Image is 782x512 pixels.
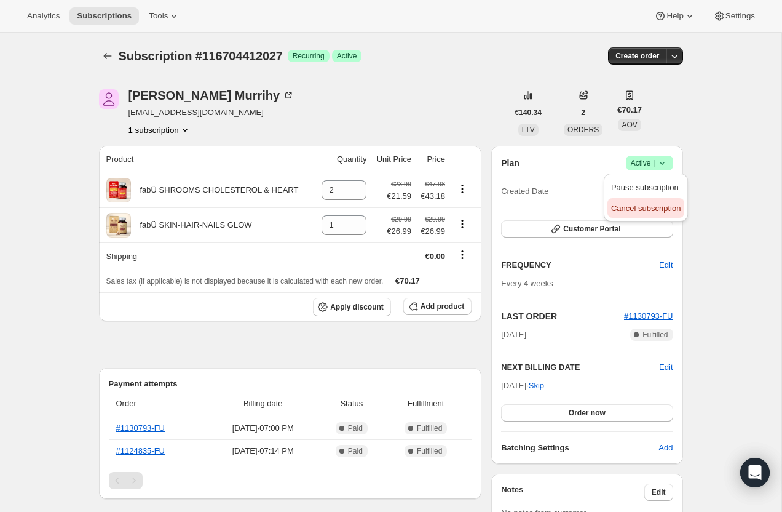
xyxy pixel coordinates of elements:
button: Skip [521,376,551,396]
th: Quantity [315,146,370,173]
span: Edit [659,259,673,271]
span: Cancel subscription [611,204,681,213]
h2: Payment attempts [109,378,472,390]
button: Edit [644,484,673,501]
h2: Plan [501,157,519,169]
button: Apply discount [313,298,391,316]
button: Product actions [452,217,472,231]
button: Subscriptions [69,7,139,25]
span: €21.59 [387,190,411,202]
span: Create order [615,51,659,61]
h2: FREQUENCY [501,259,659,271]
span: [DATE] · [501,381,544,390]
small: €47.98 [425,180,445,188]
span: Skip [529,380,544,392]
span: [DATE] · 07:00 PM [210,422,316,434]
span: €26.99 [419,225,445,238]
span: Help [666,11,683,21]
span: Fulfillment [387,398,464,410]
small: €23.99 [391,180,411,188]
button: Add product [403,298,472,315]
span: Created Date [501,185,548,198]
button: Product actions [128,124,191,136]
span: €140.34 [515,108,542,118]
div: [PERSON_NAME] Murrihy [128,89,295,102]
span: €43.18 [419,190,445,202]
span: Add [658,442,673,454]
span: Subscription #116704412027 [119,49,283,63]
button: Order now [501,404,673,422]
button: Settings [706,7,762,25]
button: Add [651,438,680,458]
img: product img [106,213,131,238]
span: Sales tax (if applicable) is not displayed because it is calculated with each new order. [106,277,384,286]
th: Price [415,146,449,173]
button: Help [647,7,703,25]
th: Order [109,390,207,417]
span: €70.17 [395,276,420,286]
h2: NEXT BILLING DATE [501,361,659,374]
span: Paid [348,446,363,456]
span: €26.99 [387,225,411,238]
button: Tools [141,7,188,25]
span: Pause subscription [611,183,679,192]
span: [DATE] [501,329,526,341]
span: 2 [581,108,585,118]
th: Unit Price [370,146,415,173]
button: Shipping actions [452,248,472,262]
span: ORDERS [567,126,599,134]
span: Apply discount [330,302,384,312]
button: 2 [574,104,593,121]
span: Fulfilled [417,446,442,456]
div: Open Intercom Messenger [740,458,770,487]
span: €70.17 [617,104,642,116]
span: LTV [522,126,535,134]
span: AOV [622,121,637,129]
span: Every 4 weeks [501,279,553,288]
button: Create order [608,47,666,65]
button: #1130793-FU [624,310,673,322]
span: [DATE] · 07:14 PM [210,445,316,457]
h6: Batching Settings [501,442,658,454]
button: Customer Portal [501,220,673,238]
span: Settings [725,11,755,21]
button: Product actions [452,182,472,196]
th: Product [99,146,315,173]
span: Recurring [293,51,325,61]
span: Fulfilled [642,330,668,340]
h3: Notes [501,484,644,501]
span: Subscriptions [77,11,132,21]
button: Edit [659,361,673,374]
span: Add product [421,302,464,311]
h2: LAST ORDER [501,310,624,322]
div: fabÜ SKIN-HAIR-NAILS GLOW [131,219,252,231]
span: | [654,158,655,168]
span: Billing date [210,398,316,410]
div: fabÜ SHROOMS CHOLESTEROL & HEART [131,184,299,196]
button: Subscriptions [99,47,116,65]
button: €140.34 [508,104,549,121]
span: Order now [569,408,606,418]
img: product img [106,178,131,202]
span: Paid [348,423,363,433]
span: Status [323,398,381,410]
nav: Pagination [109,472,472,489]
button: Cancel subscription [607,198,684,218]
span: Active [631,157,668,169]
span: €0.00 [425,252,445,261]
a: #1124835-FU [116,446,165,455]
button: Edit [652,255,680,275]
span: Edit [652,487,666,497]
span: Tools [149,11,168,21]
span: [EMAIL_ADDRESS][DOMAIN_NAME] [128,106,295,119]
a: #1130793-FU [116,423,165,433]
span: Customer Portal [563,224,620,234]
span: Fulfilled [417,423,442,433]
small: €29.99 [425,215,445,223]
span: Paula Murrihy [99,89,119,109]
span: Active [337,51,357,61]
a: #1130793-FU [624,311,673,321]
button: Pause subscription [607,177,684,197]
